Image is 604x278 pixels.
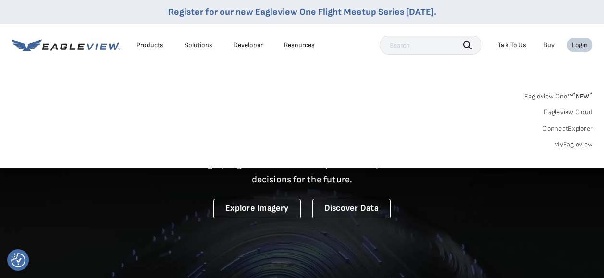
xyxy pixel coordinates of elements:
span: NEW [573,92,592,100]
div: Talk To Us [498,41,526,49]
div: Resources [284,41,315,49]
img: Revisit consent button [11,253,25,267]
div: Products [136,41,163,49]
a: Explore Imagery [213,199,301,218]
a: Discover Data [312,199,391,218]
a: ConnectExplorer [542,124,592,133]
a: MyEagleview [554,140,592,149]
a: Eagleview One™*NEW* [524,89,592,100]
a: Eagleview Cloud [544,108,592,117]
div: Solutions [185,41,212,49]
a: Register for our new Eagleview One Flight Meetup Series [DATE]. [168,6,436,18]
input: Search [380,36,481,55]
a: Buy [543,41,555,49]
a: Developer [234,41,263,49]
div: Login [572,41,588,49]
button: Consent Preferences [11,253,25,267]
